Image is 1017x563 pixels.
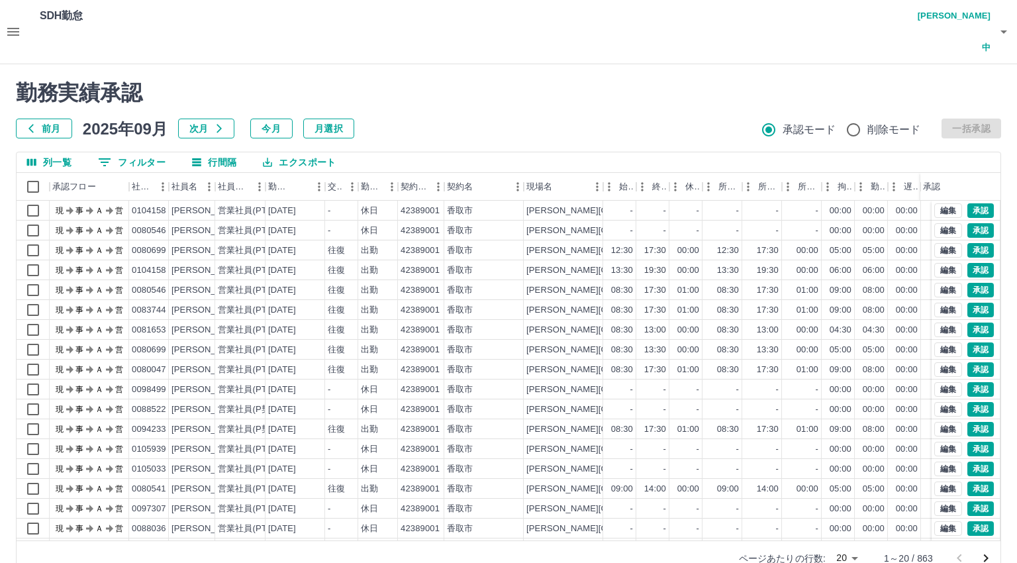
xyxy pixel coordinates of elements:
div: 00:00 [896,304,918,317]
div: [DATE] [268,304,296,317]
div: 17:30 [757,284,779,297]
div: 出勤 [361,344,378,356]
div: 営業社員(PT契約) [218,384,287,396]
button: 承認 [967,402,994,417]
div: 勤務 [871,173,885,201]
button: メニュー [342,177,362,197]
div: 勤務 [855,173,888,201]
button: 列選択 [17,152,82,172]
div: 42389001 [401,324,440,336]
text: 事 [75,365,83,374]
div: 17:30 [644,364,666,376]
h5: 2025年09月 [83,119,168,138]
div: 社員区分 [215,173,266,201]
text: Ａ [95,365,103,374]
button: 編集 [934,521,962,536]
div: 現場名 [526,173,552,201]
div: - [697,205,699,217]
div: 所定開始 [718,173,740,201]
div: 出勤 [361,304,378,317]
text: Ａ [95,226,103,235]
div: 08:30 [717,364,739,376]
div: 00:00 [896,284,918,297]
div: 出勤 [361,284,378,297]
div: 往復 [328,284,345,297]
text: 現 [56,285,64,295]
button: フィルター表示 [87,152,176,172]
text: 営 [115,325,123,334]
div: 所定休憩 [798,173,819,201]
div: 00:00 [863,205,885,217]
div: [PERSON_NAME] [171,244,244,257]
button: 編集 [934,243,962,258]
text: 営 [115,345,123,354]
button: 月選択 [303,119,354,138]
div: [PERSON_NAME][GEOGRAPHIC_DATA]周辺地区複合公共施設 [526,264,777,277]
div: 42389001 [401,205,440,217]
text: Ａ [95,345,103,354]
div: - [328,205,330,217]
div: 終業 [652,173,667,201]
button: 承認 [967,422,994,436]
div: [PERSON_NAME][GEOGRAPHIC_DATA]周辺地区複合公共施設 [526,364,777,376]
div: 遅刻等 [888,173,921,201]
button: 承認 [967,482,994,496]
div: 17:30 [644,304,666,317]
text: 事 [75,226,83,235]
text: 現 [56,266,64,275]
div: [PERSON_NAME][GEOGRAPHIC_DATA]周辺地区複合公共施設 [526,205,777,217]
text: 現 [56,226,64,235]
div: 08:30 [717,284,739,297]
button: 編集 [934,223,962,238]
div: 42389001 [401,244,440,257]
div: 09:00 [830,304,851,317]
text: 営 [115,305,123,315]
div: 営業社員(PT契約) [218,225,287,237]
button: メニュー [508,177,528,197]
div: 13:30 [644,344,666,356]
div: 0104158 [132,205,166,217]
span: 削除モード [867,122,921,138]
button: メニュー [382,177,402,197]
div: 往復 [328,264,345,277]
div: 08:00 [863,284,885,297]
div: 0080699 [132,344,166,356]
button: 承認 [967,223,994,238]
div: 04:30 [863,324,885,336]
button: メニュー [428,177,448,197]
div: 13:00 [757,324,779,336]
div: [DATE] [268,324,296,336]
div: 19:30 [644,264,666,277]
span: 承認モード [783,122,836,138]
div: 社員番号 [129,173,169,201]
text: 営 [115,365,123,374]
text: 営 [115,285,123,295]
button: 承認 [967,442,994,456]
div: 所定休憩 [782,173,822,201]
div: 0081653 [132,324,166,336]
div: 00:00 [677,264,699,277]
div: [PERSON_NAME] [171,304,244,317]
div: 香取市 [447,225,473,237]
div: 社員名 [169,173,215,201]
div: [DATE] [268,225,296,237]
text: 事 [75,285,83,295]
div: 08:00 [863,304,885,317]
button: メニュー [309,177,329,197]
button: 承認 [967,382,994,397]
button: 編集 [934,203,962,218]
div: 休憩 [669,173,702,201]
div: [PERSON_NAME] [171,284,244,297]
div: 営業社員(PT契約) [218,205,287,217]
div: 所定終業 [758,173,779,201]
div: 承認フロー [52,173,96,201]
div: - [328,225,330,237]
div: 17:30 [757,244,779,257]
div: 香取市 [447,344,473,356]
div: 42389001 [401,364,440,376]
div: 13:30 [611,264,633,277]
text: Ａ [95,305,103,315]
div: [PERSON_NAME][GEOGRAPHIC_DATA]周辺地区複合公共施設 [526,244,777,257]
div: 契約コード [398,173,444,201]
button: 編集 [934,442,962,456]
